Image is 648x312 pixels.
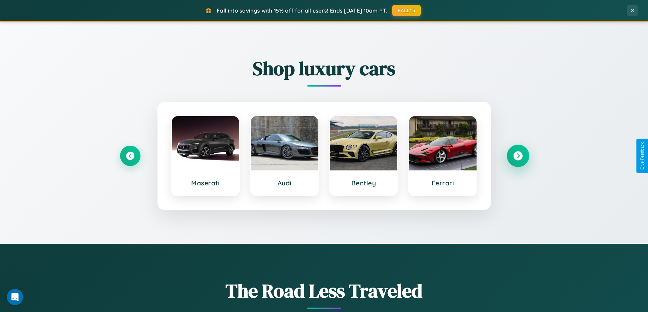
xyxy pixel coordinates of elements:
span: Fall into savings with 15% off for all users! Ends [DATE] 10am PT. [217,7,387,14]
div: Give Feedback [640,142,645,170]
h3: Bentley [337,179,391,187]
h3: Ferrari [416,179,470,187]
iframe: Intercom live chat [7,289,23,305]
h2: Shop luxury cars [120,55,528,81]
h3: Maserati [179,179,233,187]
button: FALL15 [392,5,421,16]
h3: Audi [257,179,312,187]
h1: The Road Less Traveled [120,278,528,304]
